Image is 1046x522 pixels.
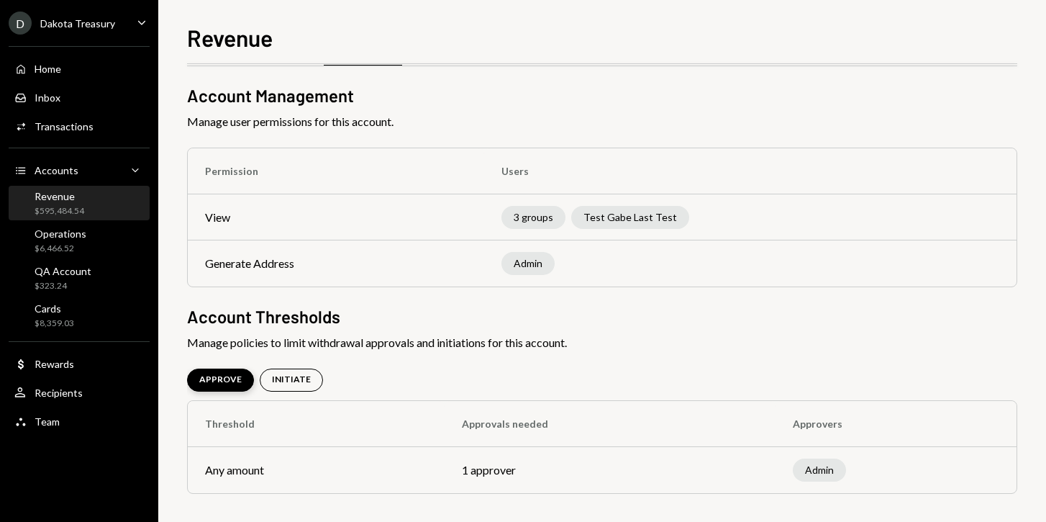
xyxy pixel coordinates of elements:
[35,164,78,176] div: Accounts
[445,447,776,493] td: 1 approver
[35,243,86,255] div: $6,466.52
[187,84,1017,107] h2: Account Management
[188,148,484,194] th: Permission
[9,12,32,35] div: D
[199,374,242,386] div: APPROVE
[35,318,74,330] div: $8,359.03
[9,55,150,81] a: Home
[272,374,311,386] div: INITIATE
[445,401,776,447] th: Approvals needed
[35,205,84,217] div: $595,484.54
[9,351,150,377] a: Rewards
[9,379,150,405] a: Recipients
[35,63,61,75] div: Home
[35,387,83,399] div: Recipients
[35,302,74,315] div: Cards
[9,298,150,333] a: Cards$8,359.03
[484,148,1017,194] th: Users
[35,358,74,370] div: Rewards
[188,401,445,447] th: Threshold
[35,91,60,104] div: Inbox
[776,401,1017,447] th: Approvers
[501,206,565,229] div: 3 groups
[35,265,91,277] div: QA Account
[9,408,150,434] a: Team
[187,23,273,52] h1: Revenue
[9,157,150,183] a: Accounts
[571,206,689,229] div: Test Gabe Last Test
[35,280,91,292] div: $323.24
[187,334,1017,351] span: Manage policies to limit withdrawal approvals and initiations for this account.
[188,240,484,287] td: Generate Address
[9,84,150,110] a: Inbox
[40,17,115,30] div: Dakota Treasury
[9,223,150,258] a: Operations$6,466.52
[35,190,84,202] div: Revenue
[188,194,484,240] td: View
[793,459,846,482] div: Admin
[35,120,94,132] div: Transactions
[35,228,86,240] div: Operations
[187,305,1017,328] h2: Account Thresholds
[35,415,60,428] div: Team
[501,252,555,275] div: Admin
[187,113,1017,130] span: Manage user permissions for this account.
[9,186,150,220] a: Revenue$595,484.54
[188,447,445,493] td: Any amount
[9,113,150,139] a: Transactions
[9,261,150,295] a: QA Account$323.24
